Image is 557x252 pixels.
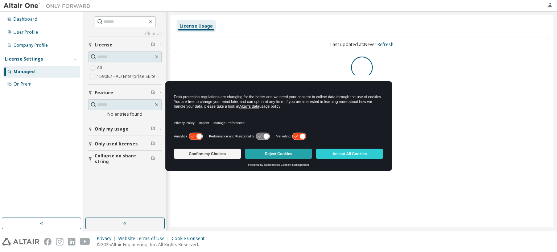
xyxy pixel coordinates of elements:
[151,42,155,48] span: Clear filter
[172,236,209,241] div: Cookie Consent
[88,31,162,37] a: Clear all
[95,153,151,165] span: Collapse on share string
[80,238,90,245] img: youtube.svg
[13,16,37,22] div: Dashboard
[4,2,94,9] img: Altair One
[88,111,162,117] div: No entries found
[68,238,75,245] img: linkedin.svg
[88,37,162,53] button: License
[56,238,63,245] img: instagram.svg
[88,85,162,101] button: Feature
[2,238,40,245] img: altair_logo.svg
[88,121,162,137] button: Only my usage
[97,72,157,81] label: 159087 - AU Enterprise Suite
[5,56,43,62] div: License Settings
[95,126,128,132] span: Only my usage
[95,90,113,96] span: Feature
[13,42,48,48] div: Company Profile
[88,151,162,167] button: Collapse on share string
[180,23,213,29] div: License Usage
[13,81,32,87] div: On Prem
[118,236,172,241] div: Website Terms of Use
[151,156,155,162] span: Clear filter
[88,136,162,152] button: Only used licenses
[151,141,155,147] span: Clear filter
[97,241,209,248] p: © 2025 Altair Engineering, Inc. All Rights Reserved.
[151,126,155,132] span: Clear filter
[44,238,51,245] img: facebook.svg
[13,69,35,75] div: Managed
[95,42,112,48] span: License
[151,90,155,96] span: Clear filter
[97,63,103,72] label: All
[13,29,38,35] div: User Profile
[175,37,549,52] div: Last updated at: Never
[377,41,393,47] a: Refresh
[95,141,138,147] span: Only used licenses
[97,236,118,241] div: Privacy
